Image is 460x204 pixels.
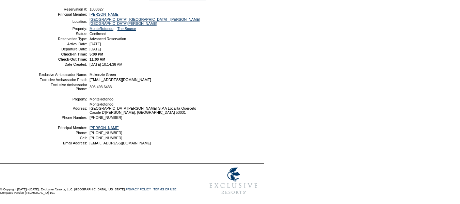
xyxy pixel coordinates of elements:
a: The Source [117,27,136,31]
td: Phone Number: [38,115,87,120]
td: Cell: [38,136,87,140]
span: [PHONE_NUMBER] [90,131,122,135]
span: [EMAIL_ADDRESS][DOMAIN_NAME] [90,78,151,82]
a: [GEOGRAPHIC_DATA], [GEOGRAPHIC_DATA] - [PERSON_NAME][GEOGRAPHIC_DATA][PERSON_NAME] [90,17,200,26]
td: Exclusive Ambassador Email: [38,78,87,82]
span: Advanced Reservation [90,37,126,41]
span: [DATE] 10:14:36 AM [90,62,122,66]
td: Exclusive Ambassador Phone: [38,83,87,91]
span: [DATE] [90,42,101,46]
span: 1800627 [90,7,104,11]
a: TERMS OF USE [154,188,177,191]
strong: Check-Out Time: [58,57,87,61]
td: Phone: [38,131,87,135]
a: MonteRotondo [90,27,113,31]
span: Mckenzie Green [90,73,116,77]
td: Email Address: [38,141,87,145]
td: Exclusive Ambassador Name: [38,73,87,77]
span: 11:00 AM [90,57,105,61]
td: Reservation Type: [38,37,87,41]
td: Status: [38,32,87,36]
td: Property: [38,27,87,31]
td: Departure Date: [38,47,87,51]
td: Principal Member: [38,126,87,130]
a: PRIVACY POLICY [126,188,151,191]
span: [PHONE_NUMBER] [90,136,122,140]
td: Arrival Date: [38,42,87,46]
img: Exclusive Resorts [203,164,264,198]
a: [PERSON_NAME] [90,12,120,16]
td: Address: [38,102,87,114]
strong: Check-In Time: [61,52,87,56]
span: 5:00 PM [90,52,103,56]
span: MonteRotondo [90,97,113,101]
span: [DATE] [90,47,101,51]
td: Reservation #: [38,7,87,11]
span: MonteRotondo [GEOGRAPHIC_DATA][PERSON_NAME] S.P.A Localita Querceto Casole D'[PERSON_NAME], [GEOG... [90,102,196,114]
span: [PHONE_NUMBER] [90,115,122,120]
td: Date Created: [38,62,87,66]
td: Location: [38,17,87,26]
span: [EMAIL_ADDRESS][DOMAIN_NAME] [90,141,151,145]
td: Property: [38,97,87,101]
td: Principal Member: [38,12,87,16]
span: Confirmed [90,32,106,36]
a: [PERSON_NAME] [90,126,120,130]
span: 303.493.6433 [90,85,112,89]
